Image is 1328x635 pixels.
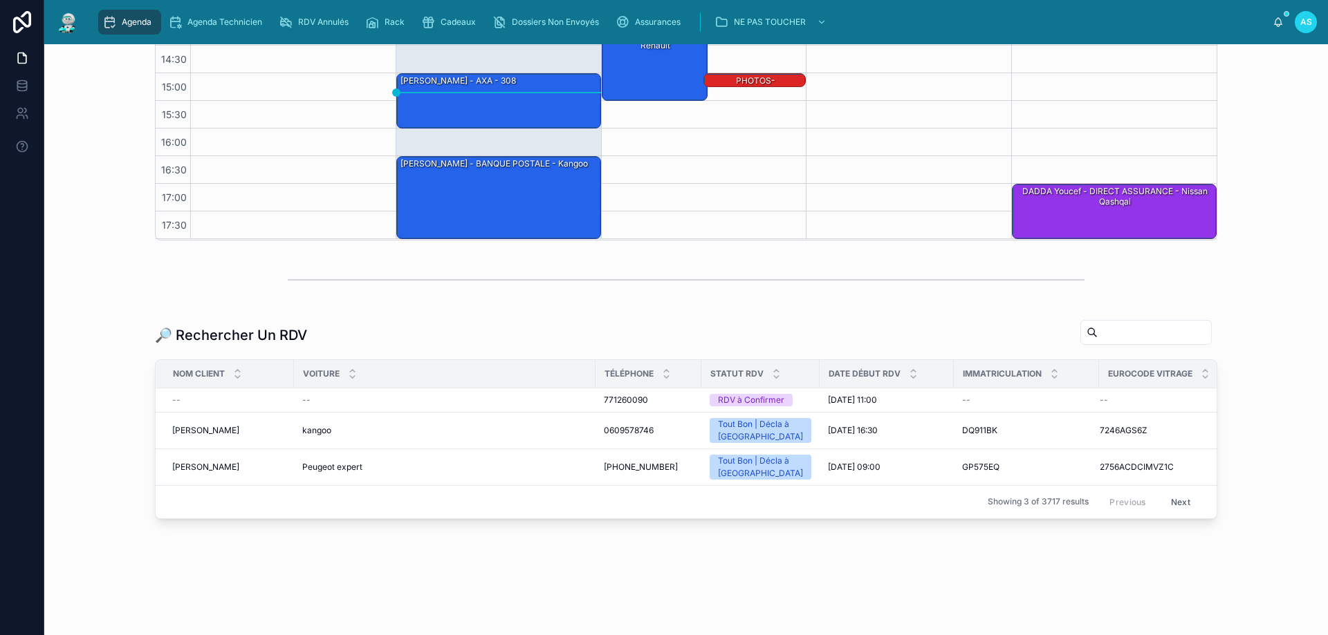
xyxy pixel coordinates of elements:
[962,462,999,473] span: GP575EQ
[399,158,589,170] div: [PERSON_NAME] - BANQUE POSTALE - kangoo
[399,75,517,87] div: [PERSON_NAME] - AXA - 308
[1100,425,1147,436] span: 7246AGS6Z
[635,17,681,28] span: Assurances
[962,395,1091,406] a: --
[1100,425,1207,436] a: 7246AGS6Z
[828,462,880,473] span: [DATE] 09:00
[706,75,804,117] div: PHOTOS-[PERSON_NAME] / TPANO - ALLIANZ - Grand espace Renault
[172,462,239,473] span: [PERSON_NAME]
[1100,462,1174,473] span: 2756ACDCIMVZ1C
[122,17,151,28] span: Agenda
[1161,491,1200,513] button: Next
[704,74,805,88] div: PHOTOS-[PERSON_NAME] / TPANO - ALLIANZ - Grand espace Renault
[604,425,654,436] span: 0609578746
[158,108,190,120] span: 15:30
[91,7,1273,37] div: scrollable content
[962,462,1091,473] a: GP575EQ
[298,17,349,28] span: RDV Annulés
[302,462,362,473] span: Peugeot expert
[173,368,225,379] span: Nom Client
[441,17,476,28] span: Cadeaux
[1108,368,1192,379] span: Eurocode Vitrage
[172,395,286,406] a: --
[710,368,764,379] span: Statut RDV
[828,462,946,473] a: [DATE] 09:00
[962,425,1091,436] a: DQ911BK
[718,455,803,480] div: Tout Bon | Décla à [GEOGRAPHIC_DATA]
[172,425,239,436] span: [PERSON_NAME]
[172,395,181,406] span: --
[397,157,600,238] div: [PERSON_NAME] - BANQUE POSTALE - kangoo
[155,325,307,345] h1: 🔎 Rechercher Un RDV
[1013,184,1216,238] div: DADDA Youcef - DIRECT ASSURANCE - Nissan qashqai
[828,395,877,406] span: [DATE] 11:00
[164,10,272,35] a: Agenda Technicien
[604,395,693,406] a: 771260090
[962,395,970,406] span: --
[734,17,806,28] span: NE PAS TOUCHER
[718,418,803,443] div: Tout Bon | Décla à [GEOGRAPHIC_DATA]
[988,496,1089,507] span: Showing 3 of 3717 results
[302,462,587,473] a: Peugeot expert
[303,368,340,379] span: Voiture
[828,425,946,436] a: [DATE] 16:30
[710,10,833,35] a: NE PAS TOUCHER
[158,136,190,148] span: 16:00
[1100,462,1207,473] a: 2756ACDCIMVZ1C
[275,10,358,35] a: RDV Annulés
[718,394,784,406] div: RDV à Confirmer
[512,17,599,28] span: Dossiers Non Envoyés
[604,395,648,406] span: 771260090
[302,395,311,406] span: --
[828,395,946,406] a: [DATE] 11:00
[158,164,190,176] span: 16:30
[397,74,600,128] div: [PERSON_NAME] - AXA - 308
[302,425,587,436] a: kangoo
[1300,17,1312,28] span: AS
[828,425,878,436] span: [DATE] 16:30
[611,10,690,35] a: Assurances
[963,368,1042,379] span: Immatriculation
[302,395,587,406] a: --
[158,53,190,65] span: 14:30
[158,81,190,93] span: 15:00
[172,462,286,473] a: [PERSON_NAME]
[187,17,262,28] span: Agenda Technicien
[1100,395,1108,406] span: --
[962,425,997,436] span: DQ911BK
[417,10,486,35] a: Cadeaux
[829,368,901,379] span: Date Début RDV
[361,10,414,35] a: Rack
[488,10,609,35] a: Dossiers Non Envoyés
[302,425,331,436] span: kangoo
[158,219,190,231] span: 17:30
[604,425,693,436] a: 0609578746
[1100,395,1207,406] a: --
[55,11,80,33] img: App logo
[158,191,190,203] span: 17:00
[1015,185,1215,208] div: DADDA Youcef - DIRECT ASSURANCE - Nissan qashqai
[604,462,693,473] a: [PHONE_NUMBER]
[385,17,405,28] span: Rack
[98,10,161,35] a: Agenda
[605,368,654,379] span: Téléphone
[710,394,811,406] a: RDV à Confirmer
[710,455,811,480] a: Tout Bon | Décla à [GEOGRAPHIC_DATA]
[172,425,286,436] a: [PERSON_NAME]
[604,462,678,473] span: [PHONE_NUMBER]
[602,19,708,100] div: [PERSON_NAME] / PB - ALLIANZ - Grand espace Renault
[710,418,811,443] a: Tout Bon | Décla à [GEOGRAPHIC_DATA]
